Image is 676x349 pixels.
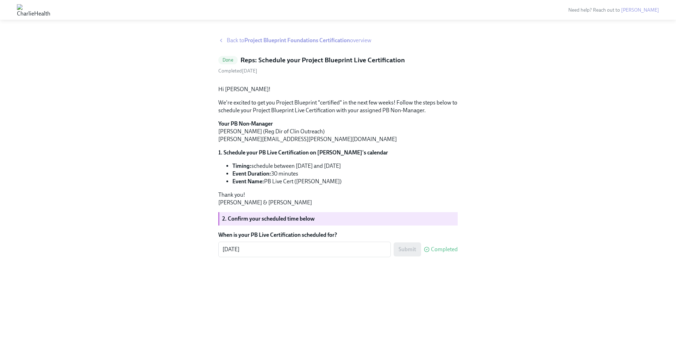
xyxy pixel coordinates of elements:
[621,7,659,13] a: [PERSON_NAME]
[223,245,387,254] textarea: [DATE]
[218,85,458,93] p: Hi [PERSON_NAME]!
[244,37,350,44] strong: Project Blueprint Foundations Certification
[232,170,458,178] li: 30 minutes
[232,170,271,177] strong: Event Duration:
[227,37,371,44] span: Back to overview
[240,56,405,65] h5: Reps: Schedule your Project Blueprint Live Certification
[232,178,264,185] strong: Event Name:
[232,178,458,185] li: PB Live Cert ([PERSON_NAME])
[218,191,458,207] p: Thank you! [PERSON_NAME] & [PERSON_NAME]
[218,120,458,143] p: [PERSON_NAME] (Reg Dir of Clin Outreach) [PERSON_NAME][EMAIL_ADDRESS][PERSON_NAME][DOMAIN_NAME]
[218,120,273,127] strong: Your PB Non-Manager
[232,163,251,169] strong: Timing:
[218,149,388,156] strong: 1. Schedule your PB Live Certification on [PERSON_NAME]'s calendar
[17,4,50,15] img: CharlieHealth
[222,215,315,222] strong: 2. Confirm your scheduled time below
[218,57,238,63] span: Done
[568,7,659,13] span: Need help? Reach out to
[218,99,458,114] p: We're excited to get you Project Blueprint "certified" in the next few weeks! Follow the steps be...
[431,247,458,252] span: Completed
[218,231,458,239] label: When is your PB Live Certification scheduled for?
[232,162,458,170] li: schedule between [DATE] and [DATE]
[218,37,458,44] a: Back toProject Blueprint Foundations Certificationoverview
[218,68,257,74] span: Thursday, August 28th 2025, 8:27 am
